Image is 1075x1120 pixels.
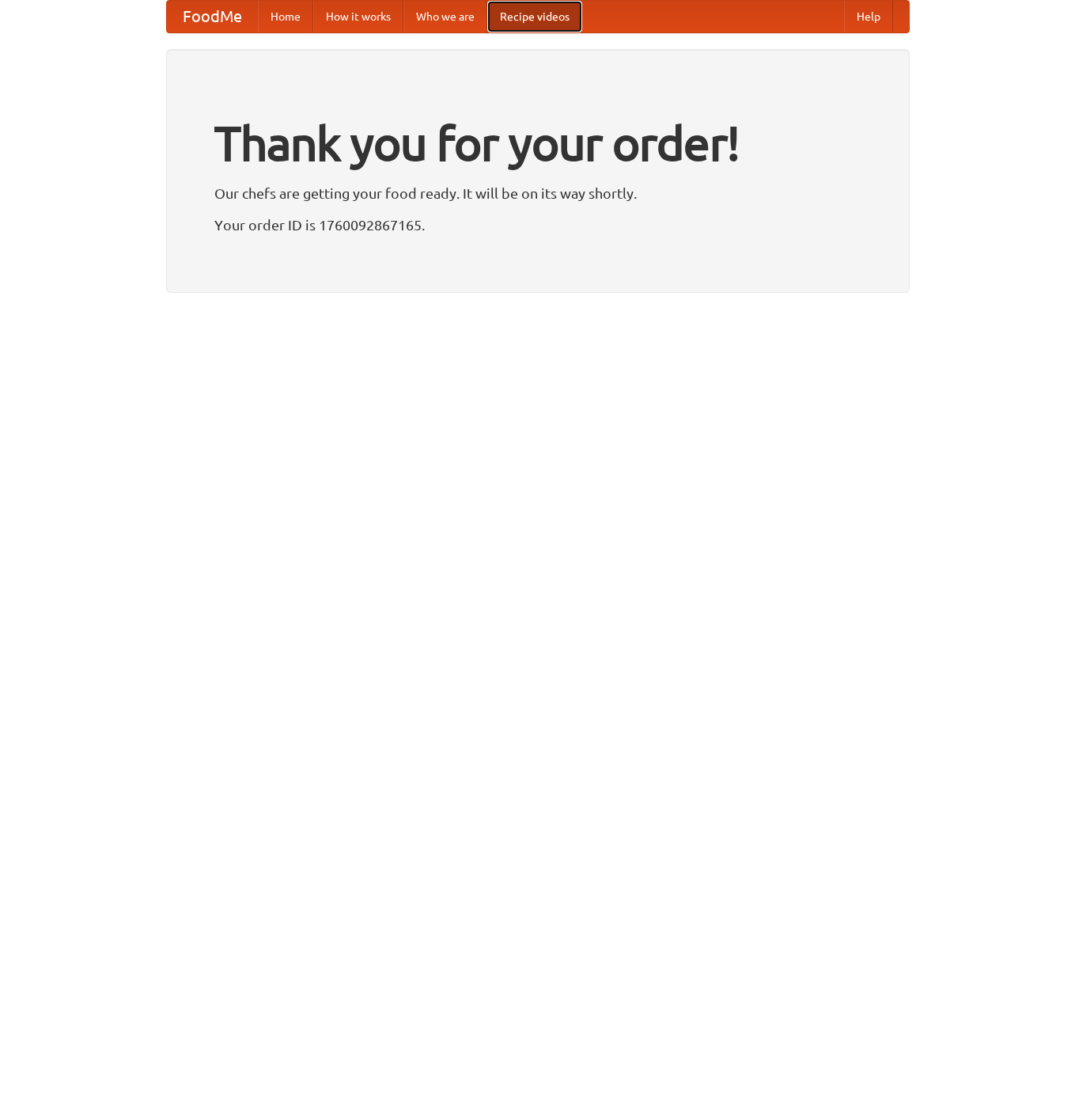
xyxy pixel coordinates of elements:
[487,1,582,32] a: Recipe videos
[214,105,861,181] h1: Thank you for your order!
[844,1,893,32] a: Help
[313,1,403,32] a: How it works
[167,1,258,32] a: FoodMe
[403,1,487,32] a: Who we are
[214,213,861,237] p: Your order ID is 1760092867165.
[258,1,313,32] a: Home
[214,181,861,205] p: Our chefs are getting your food ready. It will be on its way shortly.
